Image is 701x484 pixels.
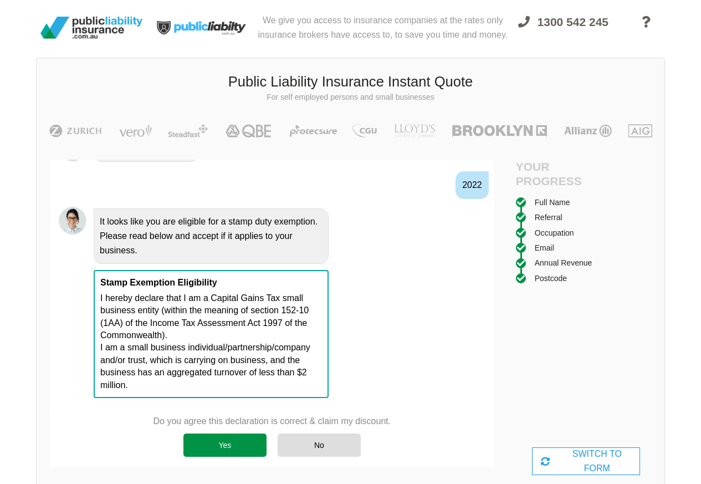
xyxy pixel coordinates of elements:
img: LLOYD's | Public Liability Insurance [388,124,441,137]
p: I hereby declare that I am a Capital Gains Tax small business entity (within the meaning of secti... [100,292,322,391]
div: Occupation [535,227,574,239]
div: Annual Revenue [535,257,592,269]
div: SWITCH TO FORM [532,447,640,475]
img: Steadfast | Public Liability Insurance [163,124,212,137]
div: Postcode [535,272,567,284]
a: 1300 542 245 [508,9,618,51]
h4: Your Progress [516,160,586,187]
div: It looks like you are eligible for a stamp duty exemption. Please read below and accept if it app... [94,208,329,264]
div: Referral [535,211,562,223]
img: CGU | Public Liability Insurance [348,124,381,137]
img: Zurich | Public Liability Insurance [44,124,107,137]
img: Chatbot | PLI [59,207,86,235]
span: 1300 542 245 [538,16,608,28]
img: Allianz | Public Liability Insurance [559,124,617,137]
div: Full Name [535,196,570,208]
div: 2022 [456,171,489,199]
h3: Public Liability Insurance Instant Quote [45,72,656,92]
div: We give you access to insurance companies at the rates only insurance brokers have access to, to ... [258,4,508,51]
img: Protecsure | Public Liability Insurance [285,124,341,137]
p: For self employed persons and small businesses [45,92,656,103]
img: Vero | Public Liability Insurance [114,124,157,137]
img: Public Liability Insurance [36,12,147,43]
p: Do you agree this declaration is correct & claim my discount. [153,415,391,427]
div: No [278,434,361,457]
img: QBE | Public Liability Insurance [219,124,279,137]
div: Yes [183,434,267,457]
p: Stamp Exemption Eligibility [100,277,322,289]
img: Brooklyn | Public Liability Insurance [448,124,551,137]
div: Email [535,242,554,254]
img: AIG | Public Liability Insurance [624,124,657,137]
img: Public Liability Insurance Light [147,4,258,51]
